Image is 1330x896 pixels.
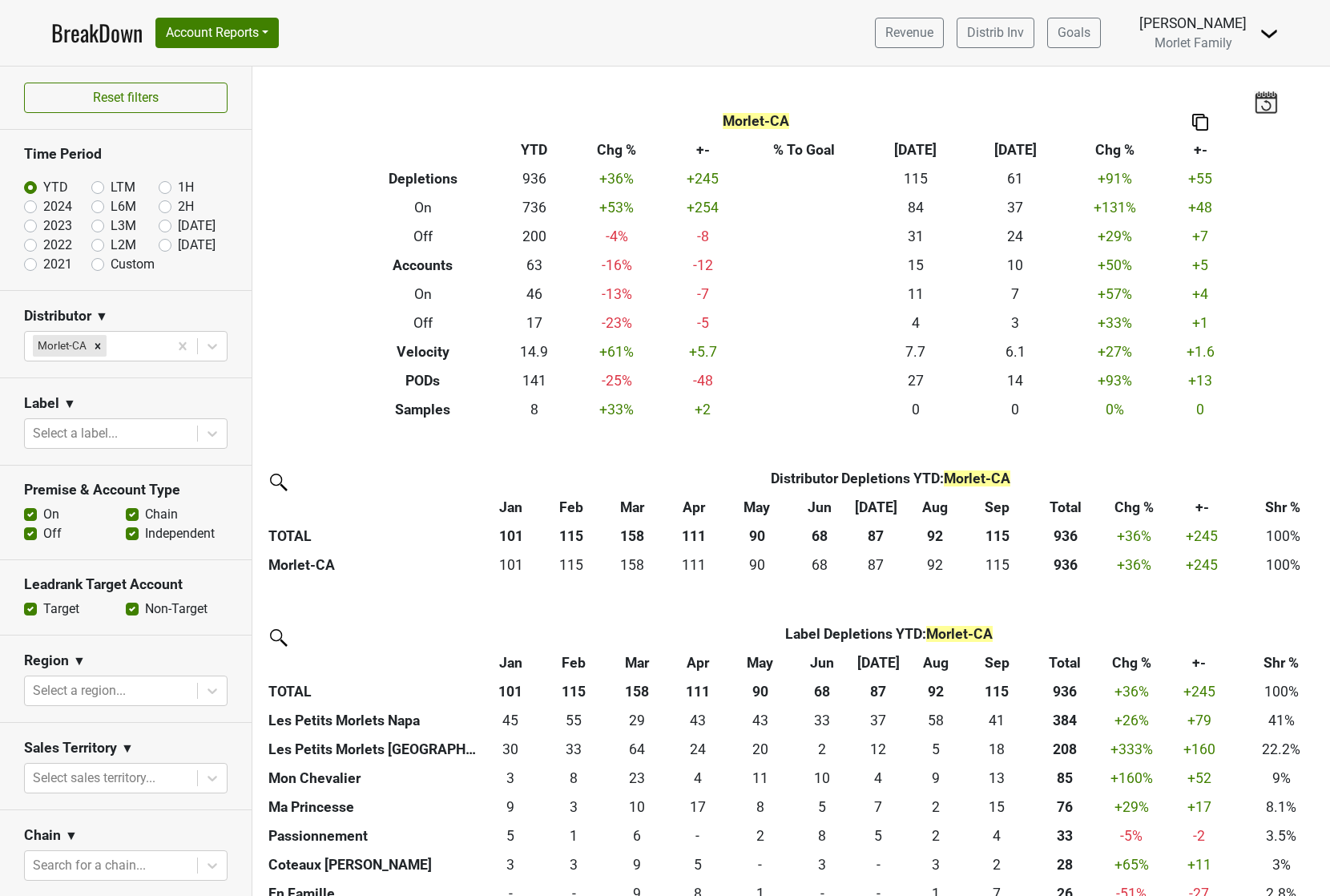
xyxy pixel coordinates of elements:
th: On [347,193,499,222]
th: Sep: activate to sort column ascending [967,493,1028,522]
td: +4 [1165,280,1236,309]
td: +1 [1165,309,1236,337]
label: Non-Target [145,599,208,619]
th: 92 [905,677,967,706]
td: 18 [967,735,1027,764]
th: 936 [1028,522,1105,551]
th: Jul: activate to sort column ascending [851,648,905,677]
td: 100% [1240,522,1325,551]
td: 0 [965,395,1065,424]
h3: Sales Territory [24,740,117,757]
th: 87 [849,522,904,551]
a: BreakDown [51,16,143,50]
td: 45 [481,706,541,735]
td: 100% [1240,551,1325,579]
th: 111 [663,522,723,551]
td: -23 % [570,309,663,337]
td: 14 [965,366,1065,395]
td: 14.9 [499,337,570,366]
th: Total: activate to sort column ascending [1028,493,1105,522]
div: 936 [1031,555,1100,575]
td: 90 [723,551,790,579]
th: Jul: activate to sort column ascending [849,493,904,522]
div: 111 [667,555,719,575]
td: +48 [1165,193,1236,222]
div: 4 [855,768,901,789]
th: 208.000 [1027,735,1102,764]
td: 41 [967,706,1027,735]
div: 33 [796,710,847,731]
span: ▼ [95,307,108,326]
td: 0 [1165,395,1236,424]
div: 12 [855,739,901,760]
div: 87 [852,555,899,575]
th: Mon Chevalier [264,764,481,793]
th: 158 [601,522,663,551]
td: +245 [1162,677,1237,706]
th: 936.166 [1028,551,1105,579]
td: +1.6 [1165,337,1236,366]
td: 7 [851,793,905,821]
th: Mar: activate to sort column ascending [601,493,663,522]
span: +36% [1117,528,1151,544]
div: +52 [1166,768,1234,789]
h3: Label [24,395,59,412]
td: 8 [727,793,792,821]
th: 383.833 [1027,706,1102,735]
div: 384 [1031,710,1098,731]
label: [DATE] [178,216,216,236]
th: 92 [903,522,966,551]
td: 24 [667,735,727,764]
td: 5 [905,735,967,764]
td: 68 [790,551,849,579]
td: 114.5 [541,551,601,579]
td: +55 [1165,164,1236,193]
td: +36 % [1102,677,1162,706]
td: 22.5 [607,764,667,793]
td: -48 [663,366,743,395]
td: 200 [499,222,570,251]
td: +131 % [1065,193,1164,222]
a: Distrib Inv [957,18,1034,48]
div: 64 [611,739,663,760]
td: +57 % [1065,280,1164,309]
label: 2023 [43,216,72,236]
div: 13 [971,768,1023,789]
td: 5 [793,793,852,821]
td: 0 % [1065,395,1164,424]
label: 1H [178,178,194,197]
div: 45 [485,710,537,731]
td: +5 [1165,251,1236,280]
td: 736 [499,193,570,222]
label: Off [43,524,62,543]
td: 84 [865,193,965,222]
span: ▼ [73,652,86,671]
td: 115.333 [967,551,1028,579]
th: Chg % [1065,135,1164,164]
td: 61 [965,164,1065,193]
th: [DATE] [865,135,965,164]
span: Morlet Family [1155,35,1232,50]
td: 3 [481,764,541,793]
td: 15 [865,251,965,280]
th: Shr %: activate to sort column ascending [1237,648,1326,677]
th: &nbsp;: activate to sort column ascending [264,493,481,522]
td: 7.7 [865,337,965,366]
th: PODs [347,366,499,395]
td: 13 [967,764,1027,793]
td: 55 [541,706,607,735]
td: +36 % [570,164,663,193]
label: Independent [145,524,215,543]
th: TOTAL [264,677,481,706]
label: Custom [111,255,155,274]
div: 11 [731,768,789,789]
th: Distributor Depletions YTD : [541,464,1240,493]
td: 33 [793,706,852,735]
td: 31 [865,222,965,251]
td: 157.5 [601,551,663,579]
label: 2024 [43,197,72,216]
th: Feb: activate to sort column ascending [541,648,607,677]
td: 91.833 [903,551,966,579]
h3: Premise & Account Type [24,482,228,498]
div: 8 [545,768,603,789]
